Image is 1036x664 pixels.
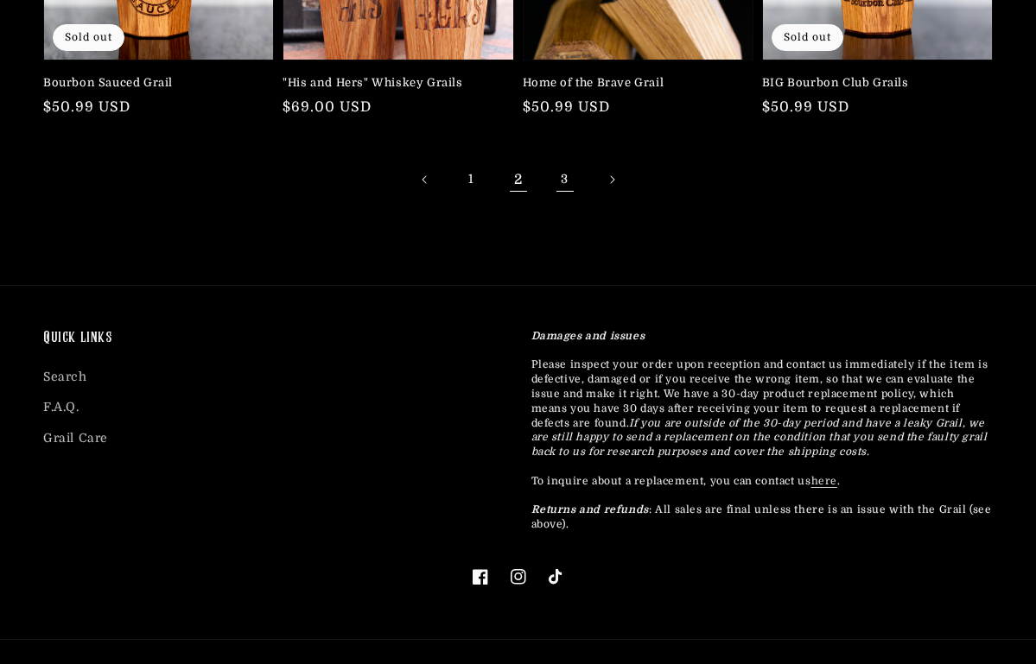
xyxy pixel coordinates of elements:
[762,75,982,91] a: BIG Bourbon Club Grails
[523,75,743,91] a: Home of the Brave Grail
[531,330,645,342] strong: Damages and issues
[43,392,79,422] a: F.A.Q.
[43,366,87,392] a: Search
[531,329,994,532] p: Please inspect your order upon reception and contact us immediately if the item is defective, dam...
[406,161,444,199] a: Previous page
[43,329,505,349] h2: Quick links
[453,161,491,199] a: Page 1
[499,161,537,199] span: Page 2
[531,503,649,515] strong: Returns and refunds
[593,161,631,199] a: Next page
[283,75,503,91] a: "His and Hers" Whiskey Grails
[531,417,988,458] em: If you are outside of the 30-day period and have a leaky Grail, we are still happy to send a repl...
[811,475,837,487] a: here
[43,161,993,199] nav: Pagination
[43,423,108,453] a: Grail Care
[546,161,584,199] a: Page 3
[43,75,264,91] a: Bourbon Sauced Grail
